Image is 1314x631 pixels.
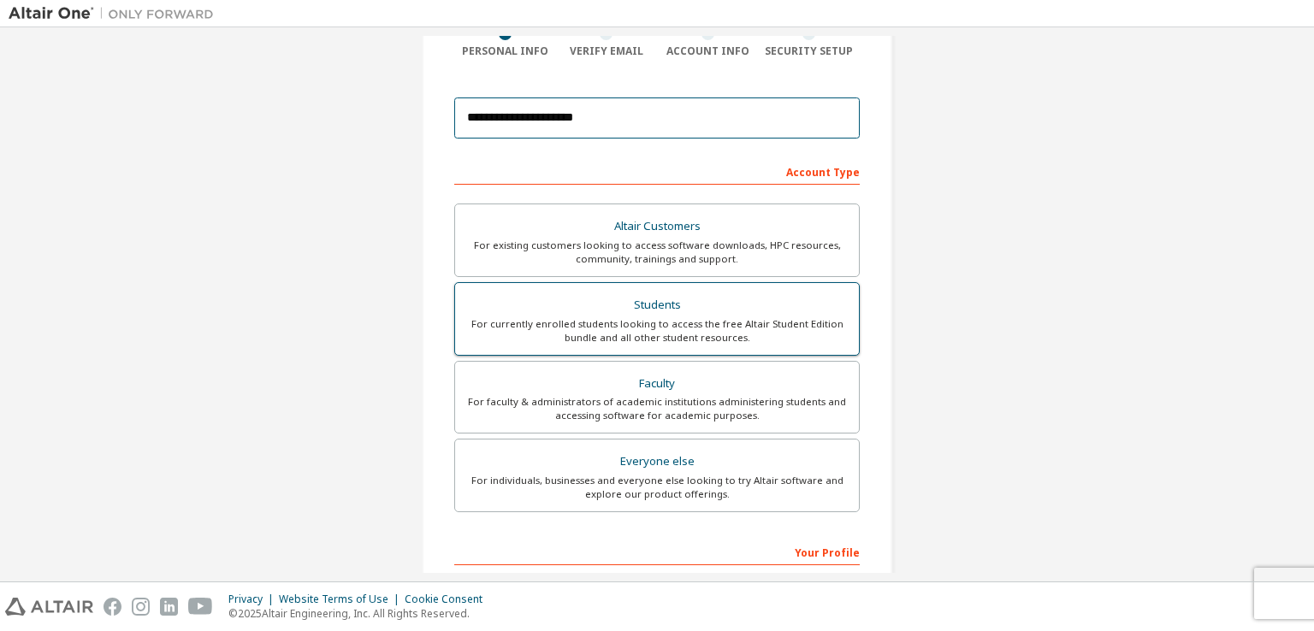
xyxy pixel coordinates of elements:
[188,598,213,616] img: youtube.svg
[104,598,121,616] img: facebook.svg
[465,215,849,239] div: Altair Customers
[454,44,556,58] div: Personal Info
[657,44,759,58] div: Account Info
[465,474,849,501] div: For individuals, businesses and everyone else looking to try Altair software and explore our prod...
[465,293,849,317] div: Students
[9,5,222,22] img: Altair One
[160,598,178,616] img: linkedin.svg
[465,372,849,396] div: Faculty
[759,44,861,58] div: Security Setup
[465,317,849,345] div: For currently enrolled students looking to access the free Altair Student Edition bundle and all ...
[556,44,658,58] div: Verify Email
[465,395,849,422] div: For faculty & administrators of academic institutions administering students and accessing softwa...
[228,606,493,621] p: © 2025 Altair Engineering, Inc. All Rights Reserved.
[132,598,150,616] img: instagram.svg
[454,157,860,185] div: Account Type
[279,593,405,606] div: Website Terms of Use
[465,239,849,266] div: For existing customers looking to access software downloads, HPC resources, community, trainings ...
[454,538,860,565] div: Your Profile
[228,593,279,606] div: Privacy
[405,593,493,606] div: Cookie Consent
[465,450,849,474] div: Everyone else
[5,598,93,616] img: altair_logo.svg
